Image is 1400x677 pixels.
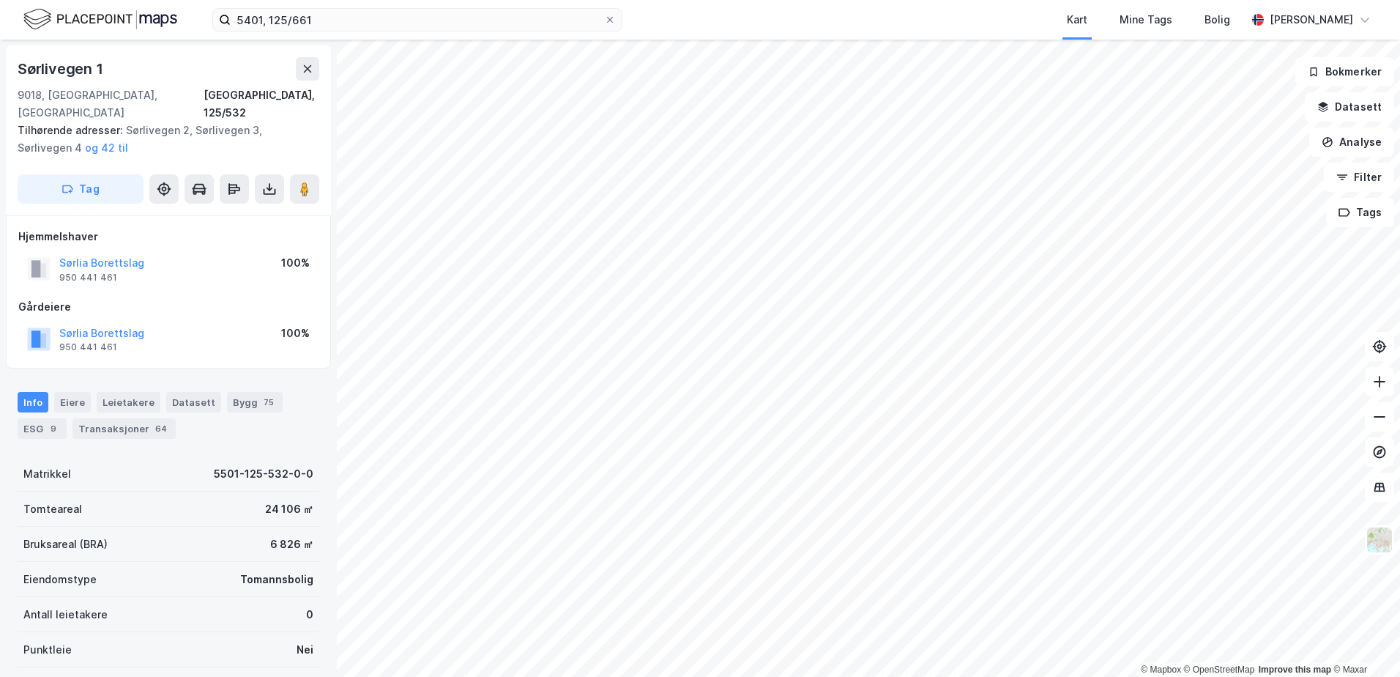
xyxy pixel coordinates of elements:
[1259,665,1331,675] a: Improve this map
[152,421,170,436] div: 64
[297,641,313,659] div: Nei
[18,86,204,122] div: 9018, [GEOGRAPHIC_DATA], [GEOGRAPHIC_DATA]
[1324,163,1394,192] button: Filter
[46,421,61,436] div: 9
[18,298,319,316] div: Gårdeiere
[23,536,108,553] div: Bruksareal (BRA)
[265,500,313,518] div: 24 106 ㎡
[240,571,313,588] div: Tomannsbolig
[1184,665,1255,675] a: OpenStreetMap
[261,395,277,410] div: 75
[1366,526,1393,554] img: Z
[204,86,319,122] div: [GEOGRAPHIC_DATA], 125/532
[231,9,604,31] input: Søk på adresse, matrikkel, gårdeiere, leietakere eller personer
[1327,607,1400,677] iframe: Chat Widget
[18,392,48,413] div: Info
[23,571,97,588] div: Eiendomstype
[18,124,126,136] span: Tilhørende adresser:
[1141,665,1181,675] a: Mapbox
[1295,57,1394,86] button: Bokmerker
[214,465,313,483] div: 5501-125-532-0-0
[18,57,106,81] div: Sørlivegen 1
[1309,127,1394,157] button: Analyse
[1327,607,1400,677] div: Kontrollprogram for chat
[281,325,310,342] div: 100%
[166,392,221,413] div: Datasett
[18,122,308,157] div: Sørlivegen 2, Sørlivegen 3, Sørlivegen 4
[23,500,82,518] div: Tomteareal
[281,254,310,272] div: 100%
[23,7,177,32] img: logo.f888ab2527a4732fd821a326f86c7f29.svg
[59,341,117,353] div: 950 441 461
[1270,11,1353,29] div: [PERSON_NAME]
[97,392,160,413] div: Leietakere
[270,536,313,553] div: 6 826 ㎡
[59,272,117,284] div: 950 441 461
[1305,92,1394,122] button: Datasett
[18,174,144,204] button: Tag
[1326,198,1394,227] button: Tags
[1120,11,1172,29] div: Mine Tags
[23,465,71,483] div: Matrikkel
[306,606,313,624] div: 0
[23,641,72,659] div: Punktleie
[54,392,91,413] div: Eiere
[23,606,108,624] div: Antall leietakere
[72,418,176,439] div: Transaksjoner
[1204,11,1230,29] div: Bolig
[227,392,283,413] div: Bygg
[18,418,67,439] div: ESG
[1067,11,1087,29] div: Kart
[18,228,319,245] div: Hjemmelshaver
